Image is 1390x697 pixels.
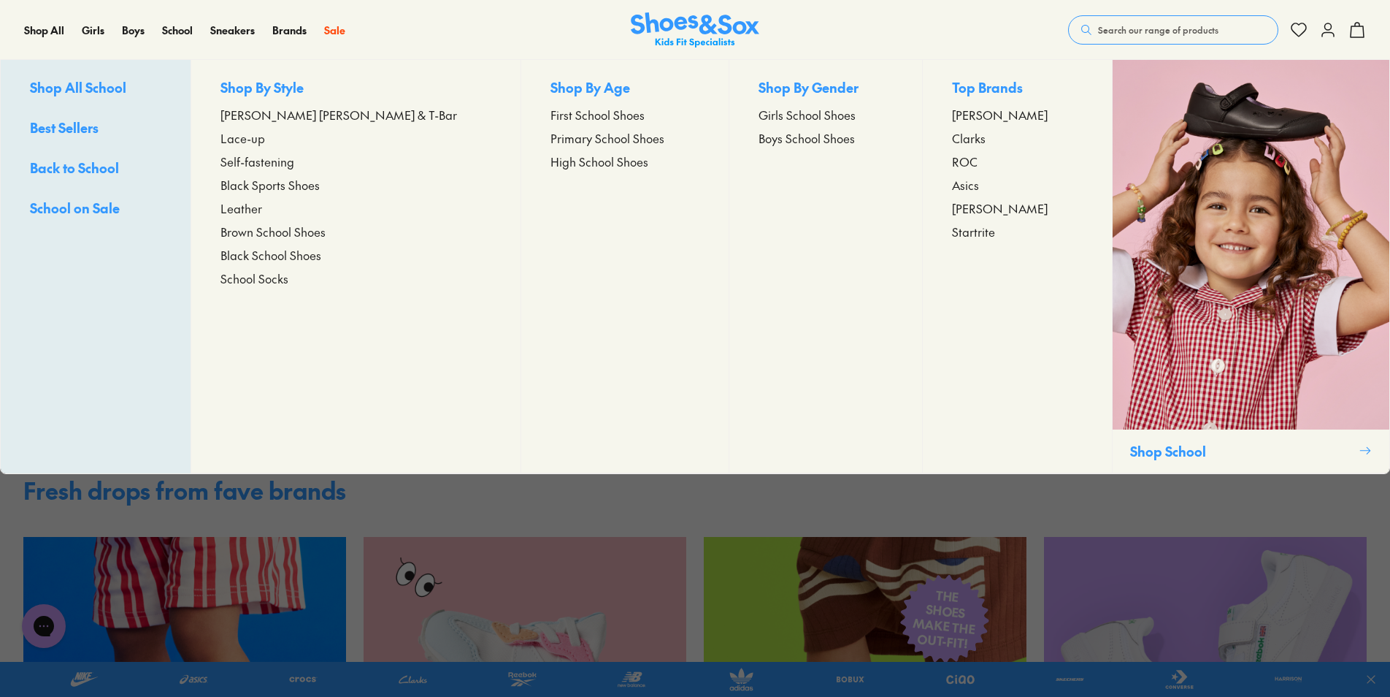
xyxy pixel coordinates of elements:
[24,23,64,37] span: Shop All
[550,106,645,123] span: First School Shoes
[550,153,648,170] span: High School Shoes
[631,12,759,48] a: Shoes & Sox
[220,77,492,100] p: Shop By Style
[952,223,995,240] span: Startrite
[220,199,262,217] span: Leather
[220,246,321,264] span: Black School Shoes
[220,176,320,194] span: Black Sports Shoes
[30,77,161,100] a: Shop All School
[15,599,73,653] iframe: Gorgias live chat messenger
[220,129,265,147] span: Lace-up
[952,199,1048,217] span: [PERSON_NAME]
[324,23,345,37] span: Sale
[1113,60,1389,430] img: SNS_10_2.png
[952,176,979,194] span: Asics
[952,223,1083,240] a: Startrite
[220,223,326,240] span: Brown School Shoes
[952,106,1048,123] span: [PERSON_NAME]
[220,153,294,170] span: Self-fastening
[550,129,699,147] a: Primary School Shoes
[550,106,699,123] a: First School Shoes
[952,199,1083,217] a: [PERSON_NAME]
[759,77,894,100] p: Shop By Gender
[82,23,104,37] span: Girls
[30,158,161,180] a: Back to School
[82,23,104,38] a: Girls
[952,129,1083,147] a: Clarks
[122,23,145,38] a: Boys
[220,223,492,240] a: Brown School Shoes
[220,270,492,287] a: School Socks
[759,106,856,123] span: Girls School Shoes
[759,129,894,147] a: Boys School Shoes
[220,106,492,123] a: [PERSON_NAME] [PERSON_NAME] & T-Bar
[952,77,1083,100] p: Top Brands
[324,23,345,38] a: Sale
[1130,441,1353,461] p: Shop School
[220,199,492,217] a: Leather
[220,106,457,123] span: [PERSON_NAME] [PERSON_NAME] & T-Bar
[550,153,699,170] a: High School Shoes
[30,78,126,96] span: Shop All School
[550,77,699,100] p: Shop By Age
[220,246,492,264] a: Black School Shoes
[952,176,1083,194] a: Asics
[1098,23,1218,37] span: Search our range of products
[220,270,288,287] span: School Socks
[1112,60,1389,473] a: Shop School
[952,129,986,147] span: Clarks
[631,12,759,48] img: SNS_Logo_Responsive.svg
[952,153,1083,170] a: ROC
[759,129,855,147] span: Boys School Shoes
[952,153,978,170] span: ROC
[272,23,307,37] span: Brands
[162,23,193,38] a: School
[210,23,255,38] a: Sneakers
[952,106,1083,123] a: [PERSON_NAME]
[24,23,64,38] a: Shop All
[30,118,99,137] span: Best Sellers
[759,106,894,123] a: Girls School Shoes
[272,23,307,38] a: Brands
[910,586,979,652] span: THE SHOES MAKE THE OUT-FIT!
[30,159,119,177] span: Back to School
[1068,15,1278,45] button: Search our range of products
[30,199,120,217] span: School on Sale
[30,198,161,221] a: School on Sale
[162,23,193,37] span: School
[220,153,492,170] a: Self-fastening
[30,118,161,140] a: Best Sellers
[122,23,145,37] span: Boys
[550,129,664,147] span: Primary School Shoes
[210,23,255,37] span: Sneakers
[220,176,492,194] a: Black Sports Shoes
[220,129,492,147] a: Lace-up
